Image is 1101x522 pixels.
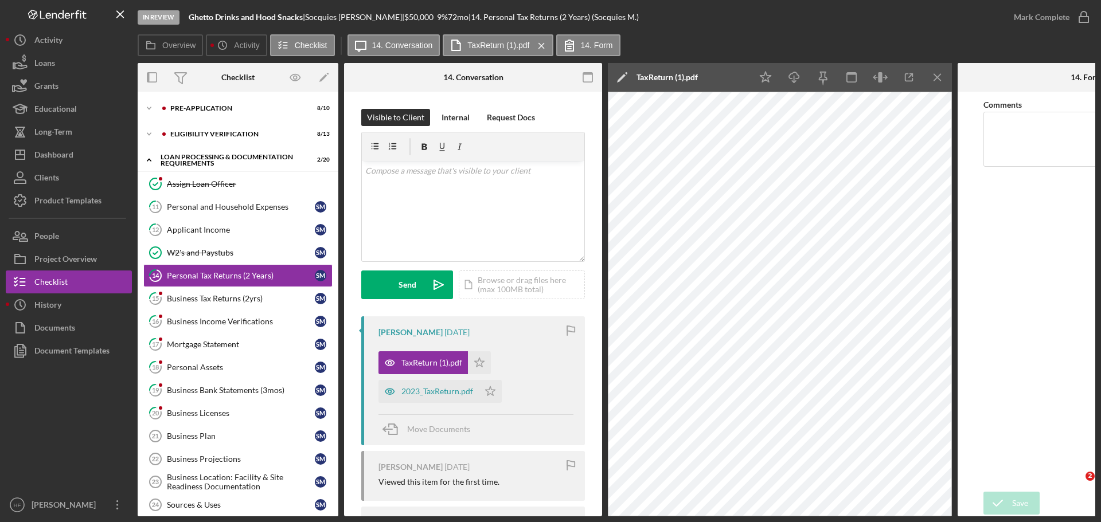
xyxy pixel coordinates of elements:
[143,264,333,287] a: 14Personal Tax Returns (2 Years)SM
[443,34,553,56] button: TaxReturn (1).pdf
[315,270,326,281] div: S M
[6,120,132,143] a: Long-Term
[637,73,698,82] div: TaxReturn (1).pdf
[361,109,430,126] button: Visible to Client
[162,41,196,50] label: Overview
[309,156,330,163] div: 2 / 20
[189,12,303,22] b: Ghetto Drinks and Hood Snacks
[378,380,502,403] button: 2023_TaxReturn.pdf
[315,316,326,327] div: S M
[6,316,132,339] button: Documents
[6,339,132,362] button: Document Templates
[34,29,63,54] div: Activity
[315,430,326,442] div: S M
[143,425,333,448] a: 21Business PlanSM
[138,10,179,25] div: In Review
[6,97,132,120] button: Educational
[983,492,1040,515] button: Save
[315,499,326,511] div: S M
[556,34,620,56] button: 14. Form
[152,363,159,371] tspan: 18
[34,339,110,365] div: Document Templates
[143,172,333,195] a: Assign Loan Officer
[295,41,327,50] label: Checklist
[167,271,315,280] div: Personal Tax Returns (2 Years)
[152,226,159,233] tspan: 12
[143,379,333,402] a: 19Business Bank Statements (3mos)SM
[167,202,315,211] div: Personal and Household Expenses
[6,293,132,316] button: History
[34,120,72,146] div: Long-Term
[315,362,326,373] div: S M
[143,195,333,218] a: 11Personal and Household ExpensesSM
[29,493,103,519] div: [PERSON_NAME]
[315,453,326,465] div: S M
[367,109,424,126] div: Visible to Client
[467,41,529,50] label: TaxReturn (1).pdf
[309,131,330,138] div: 8 / 13
[442,109,470,126] div: Internal
[378,462,443,472] div: [PERSON_NAME]
[6,52,132,74] button: Loans
[6,189,132,212] a: Product Templates
[167,409,315,418] div: Business Licenses
[152,295,159,302] tspan: 15
[152,203,159,210] tspan: 11
[436,109,475,126] button: Internal
[34,189,101,215] div: Product Templates
[6,143,132,166] button: Dashboard
[143,470,333,493] a: 23Business Location: Facility & Site Readiness DocumentationSM
[315,384,326,396] div: S M
[315,293,326,304] div: S M
[444,328,470,337] time: 2025-09-09 15:25
[361,270,453,299] button: Send
[315,476,326,488] div: S M
[6,270,132,293] a: Checklist
[170,105,301,112] div: Pre-Application
[372,41,433,50] label: 14. Conversation
[6,248,132,270] button: Project Overview
[143,241,333,264] a: W2's and PaystubsSM
[34,166,59,192] div: Clients
[167,179,332,189] div: Assign Loan Officer
[34,52,55,77] div: Loans
[378,328,443,337] div: [PERSON_NAME]
[581,41,613,50] label: 14. Form
[152,501,159,508] tspan: 24
[14,502,21,508] text: HF
[6,74,132,97] button: Grants
[221,73,255,82] div: Checklist
[34,225,59,250] div: People
[6,225,132,248] a: People
[399,270,416,299] div: Send
[167,317,315,326] div: Business Income Verifications
[167,294,315,303] div: Business Tax Returns (2yrs)
[152,478,159,485] tspan: 23
[138,34,203,56] button: Overview
[315,339,326,350] div: S M
[143,402,333,425] a: 20Business LicensesSM
[152,433,159,439] tspan: 21
[6,29,132,52] button: Activity
[167,363,315,372] div: Personal Assets
[167,454,315,464] div: Business Projections
[1012,492,1028,515] div: Save
[34,74,58,100] div: Grants
[481,109,541,126] button: Request Docs
[161,154,301,167] div: Loan Processing & Documentation Requirements
[6,493,132,516] button: HF[PERSON_NAME]
[315,407,326,419] div: S M
[437,13,448,22] div: 9 %
[170,131,301,138] div: Eligibility Verification
[152,386,159,394] tspan: 19
[143,287,333,310] a: 15Business Tax Returns (2yrs)SM
[34,316,75,342] div: Documents
[448,13,468,22] div: 72 mo
[1086,472,1095,481] span: 2
[407,424,470,434] span: Move Documents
